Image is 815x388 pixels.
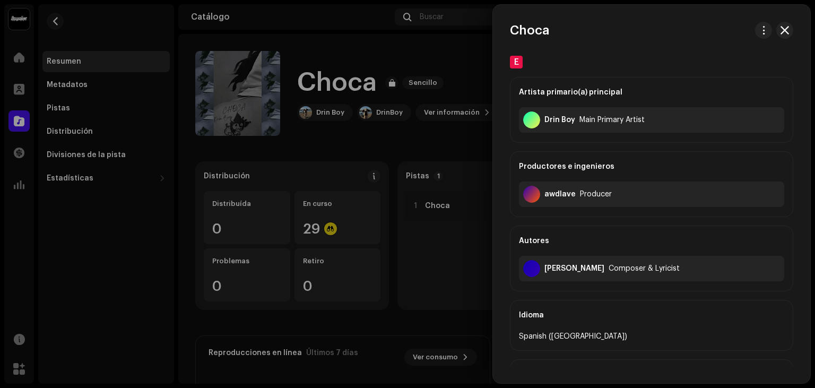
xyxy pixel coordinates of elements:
[519,77,784,107] div: Artista primario(a) principal
[544,190,576,199] div: awdlave
[609,264,680,273] div: Composer & Lyricist
[579,116,645,124] div: Main Primary Artist
[519,300,784,330] div: Idioma
[519,226,784,256] div: Autores
[519,152,784,182] div: Productores e ingenieros
[544,116,575,124] div: Drin Boy
[580,190,612,199] div: Producer
[544,264,604,273] div: Daniel Riveros
[510,22,550,39] h3: Choca
[519,330,784,343] div: Spanish ([GEOGRAPHIC_DATA])
[510,56,523,68] div: E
